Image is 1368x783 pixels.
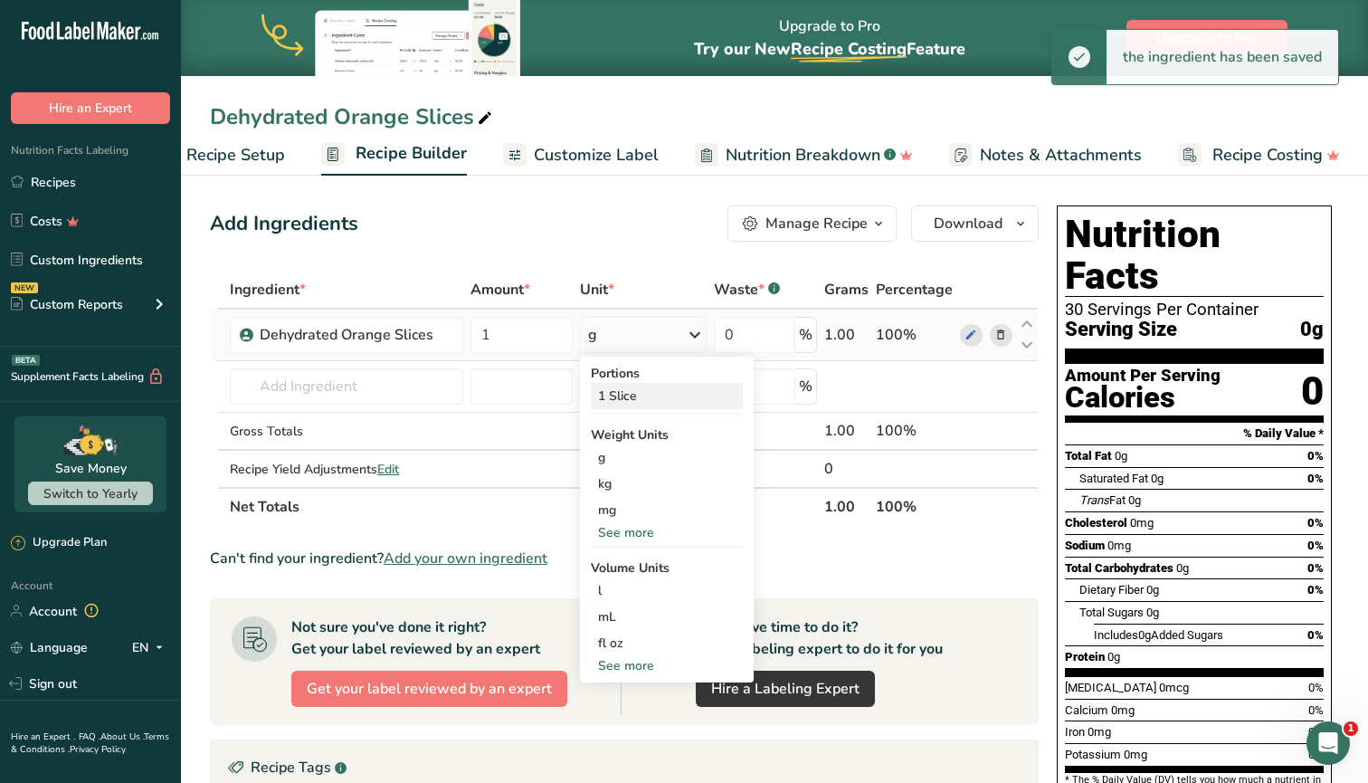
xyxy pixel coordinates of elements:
[186,143,285,167] span: Recipe Setup
[980,143,1142,167] span: Notes & Attachments
[1065,319,1177,341] span: Serving Size
[377,461,399,478] span: Edit
[1065,681,1156,694] span: [MEDICAL_DATA]
[70,743,126,756] a: Privacy Policy
[911,205,1039,242] button: Download
[598,607,736,626] div: mL
[1107,30,1338,84] div: the ingredient has been saved
[1094,628,1223,642] span: Includes Added Sugars
[43,485,138,502] span: Switch to Yearly
[291,671,567,707] button: Get your label reviewed by an expert
[11,730,75,743] a: Hire an Expert .
[79,730,100,743] a: FAQ .
[1146,583,1159,597] span: 0g
[384,548,547,569] span: Add your own ingredient
[28,482,153,505] button: Switch to Yearly
[210,209,358,239] div: Add Ingredients
[1124,748,1147,761] span: 0mg
[726,143,880,167] span: Nutrition Breakdown
[503,135,659,176] a: Customize Label
[55,459,127,478] div: Save Money
[12,355,40,366] div: BETA
[1307,539,1324,552] span: 0%
[230,279,306,301] span: Ingredient
[872,487,956,525] th: 100%
[876,279,953,301] span: Percentage
[1212,143,1323,167] span: Recipe Costing
[1065,561,1173,575] span: Total Carbohydrates
[591,559,743,578] div: Volume Units
[824,279,869,301] span: Grams
[694,1,965,76] div: Upgrade to Pro
[598,634,736,653] div: fl oz
[876,420,953,442] div: 100%
[226,487,821,525] th: Net Totals
[1065,423,1324,444] section: % Daily Value *
[1176,561,1189,575] span: 0g
[598,581,736,600] div: l
[696,616,943,660] div: Don't have time to do it? Hire a labeling expert to do it for you
[1115,449,1127,463] span: 0g
[1065,214,1324,297] h1: Nutrition Facts
[1307,516,1324,530] span: 0%
[1308,703,1324,717] span: 0%
[1088,725,1111,739] span: 0mg
[230,460,463,479] div: Recipe Yield Adjustments
[588,324,597,346] div: g
[1065,385,1221,411] div: Calories
[1079,606,1144,619] span: Total Sugars
[765,213,868,234] div: Manage Recipe
[11,632,88,664] a: Language
[1065,650,1105,664] span: Protein
[1107,650,1120,664] span: 0g
[132,636,170,658] div: EN
[1156,27,1258,49] span: Upgrade to Pro
[591,497,743,523] div: mg
[1300,319,1324,341] span: 0g
[695,135,913,176] a: Nutrition Breakdown
[1159,681,1189,694] span: 0mcg
[1308,681,1324,694] span: 0%
[210,100,496,133] div: Dehydrated Orange Slices
[1146,606,1159,619] span: 0g
[356,141,467,166] span: Recipe Builder
[1178,135,1340,176] a: Recipe Costing
[1065,703,1108,717] span: Calcium
[1130,516,1154,530] span: 0mg
[210,548,1039,569] div: Can't find your ingredient?
[534,143,659,167] span: Customize Label
[591,383,743,409] div: 1 Slice
[11,282,38,293] div: NEW
[152,135,285,176] a: Recipe Setup
[1307,449,1324,463] span: 0%
[1307,628,1324,642] span: 0%
[1079,583,1144,597] span: Dietary Fiber
[291,616,540,660] div: Not sure you've done it right? Get your label reviewed by an expert
[949,135,1142,176] a: Notes & Attachments
[824,420,869,442] div: 1.00
[694,38,965,60] span: Try our New Feature
[100,730,144,743] a: About Us .
[1065,748,1121,761] span: Potassium
[1138,628,1151,642] span: 0g
[824,324,869,346] div: 1.00
[470,279,530,301] span: Amount
[591,523,743,542] div: See more
[1065,725,1085,739] span: Iron
[696,671,875,707] a: Hire a Labeling Expert
[11,534,107,552] div: Upgrade Plan
[1065,449,1112,463] span: Total Fat
[824,458,869,480] div: 0
[1306,721,1350,765] iframe: Intercom live chat
[1151,472,1164,485] span: 0g
[591,471,743,497] div: kg
[714,279,780,301] div: Waste
[260,324,452,346] div: Dehydrated Orange Slices
[1079,472,1148,485] span: Saturated Fat
[1065,368,1221,385] div: Amount Per Serving
[1111,703,1135,717] span: 0mg
[1307,472,1324,485] span: 0%
[591,656,743,675] div: See more
[11,730,169,756] a: Terms & Conditions .
[1107,539,1131,552] span: 0mg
